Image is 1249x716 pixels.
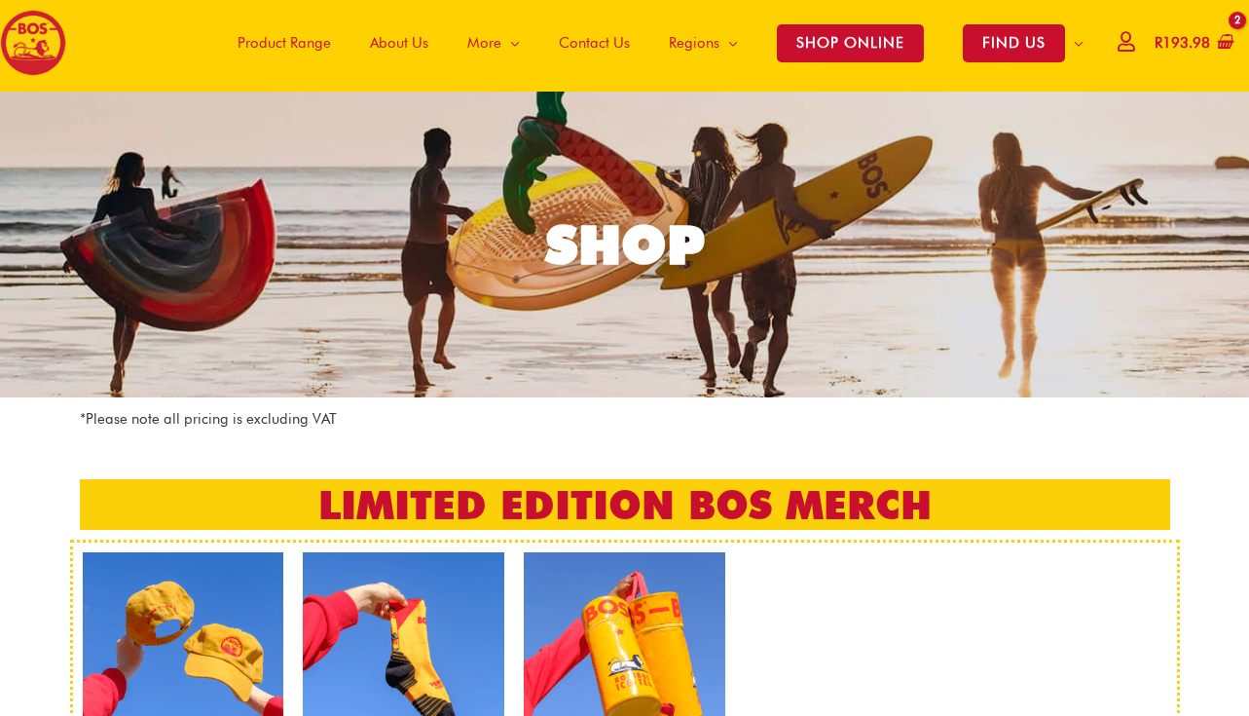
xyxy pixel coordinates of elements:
span: FIND US [963,24,1065,62]
span: R [1155,34,1162,52]
span: Contact Us [559,14,630,72]
span: Regions [669,14,719,72]
h2: LIMITED EDITION BOS MERCH [80,479,1170,530]
span: About Us [370,14,428,72]
span: SHOP ONLINE [777,24,924,62]
div: SHOP [545,218,705,272]
span: Product Range [238,14,331,72]
a: View Shopping Cart, 2 items [1151,21,1234,65]
span: More [467,14,501,72]
bdi: 193.98 [1155,34,1210,52]
p: *Please note all pricing is excluding VAT [80,407,1170,432]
